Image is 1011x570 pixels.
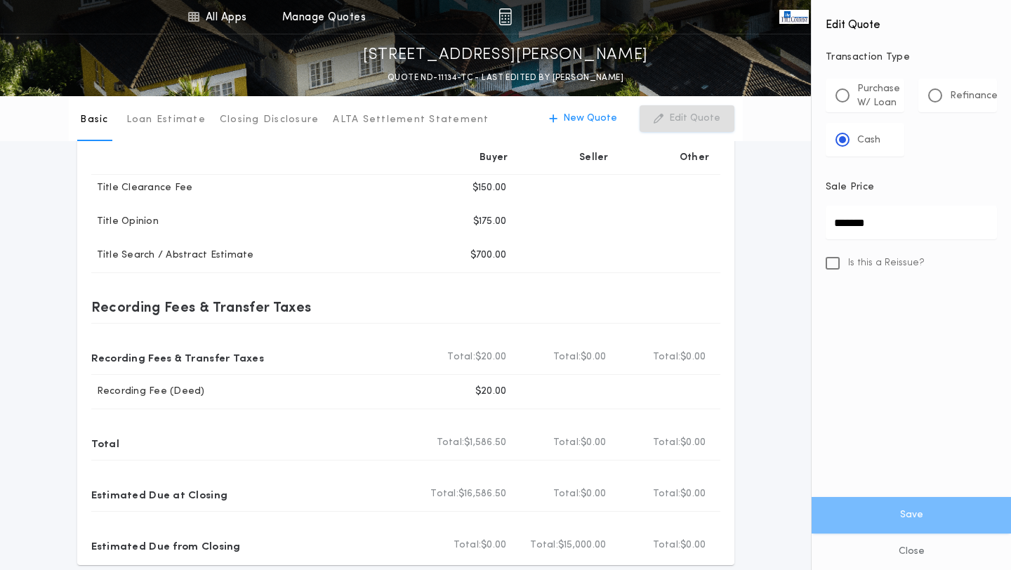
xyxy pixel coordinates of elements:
[91,181,193,195] p: Title Clearance Fee
[535,105,631,132] button: New Quote
[458,487,507,501] span: $16,586.50
[481,538,506,552] span: $0.00
[80,113,108,127] p: Basic
[812,497,1011,533] button: Save
[579,151,609,165] p: Seller
[91,215,159,229] p: Title Opinion
[680,436,706,450] span: $0.00
[669,112,720,126] p: Edit Quote
[563,112,617,126] p: New Quote
[464,436,506,450] span: $1,586.50
[826,180,874,194] p: Sale Price
[91,385,205,399] p: Recording Fee (Deed)
[475,385,507,399] p: $20.00
[826,8,997,34] h4: Edit Quote
[680,350,706,364] span: $0.00
[447,350,475,364] b: Total:
[857,82,900,110] p: Purchase W/ Loan
[126,113,206,127] p: Loan Estimate
[679,151,708,165] p: Other
[680,538,706,552] span: $0.00
[779,10,809,24] img: vs-icon
[473,181,507,195] p: $150.00
[553,436,581,450] b: Total:
[812,533,1011,570] button: Close
[640,105,734,132] button: Edit Quote
[581,350,606,364] span: $0.00
[653,436,681,450] b: Total:
[430,487,458,501] b: Total:
[388,71,623,85] p: QUOTE ND-11134-TC - LAST EDITED BY [PERSON_NAME]
[91,346,265,369] p: Recording Fees & Transfer Taxes
[950,89,998,103] p: Refinance
[473,215,507,229] p: $175.00
[680,487,706,501] span: $0.00
[848,256,925,270] span: Is this a Reissue?
[220,113,319,127] p: Closing Disclosure
[333,113,489,127] p: ALTA Settlement Statement
[558,538,607,552] span: $15,000.00
[91,483,228,505] p: Estimated Due at Closing
[437,436,465,450] b: Total:
[857,133,880,147] p: Cash
[91,296,312,318] p: Recording Fees & Transfer Taxes
[553,487,581,501] b: Total:
[826,51,997,65] p: Transaction Type
[826,206,997,239] input: Sale Price
[480,151,508,165] p: Buyer
[653,350,681,364] b: Total:
[91,534,241,557] p: Estimated Due from Closing
[653,538,681,552] b: Total:
[91,248,254,263] p: Title Search / Abstract Estimate
[475,350,507,364] span: $20.00
[498,8,512,25] img: img
[653,487,681,501] b: Total:
[581,436,606,450] span: $0.00
[470,248,507,263] p: $700.00
[581,487,606,501] span: $0.00
[454,538,482,552] b: Total:
[553,350,581,364] b: Total:
[91,432,119,454] p: Total
[363,44,648,67] p: [STREET_ADDRESS][PERSON_NAME]
[530,538,558,552] b: Total:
